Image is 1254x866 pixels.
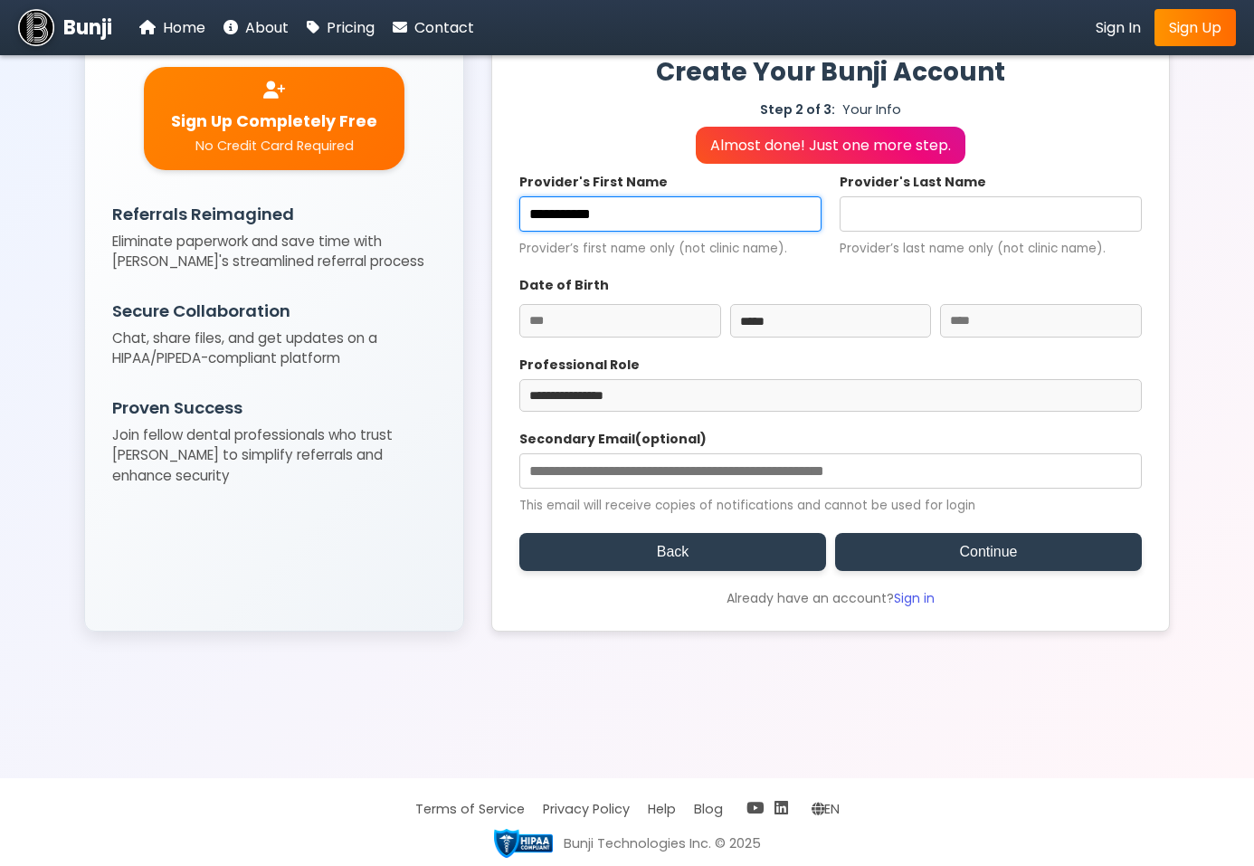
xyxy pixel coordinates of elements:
[307,16,375,39] a: Pricing
[519,276,1142,295] label: Date of Birth
[63,13,112,43] span: Bunji
[112,232,436,273] p: Eliminate paperwork and save time with [PERSON_NAME]'s streamlined referral process
[245,17,289,38] span: About
[543,800,630,818] a: Privacy Policy
[519,589,1142,608] div: Already have an account?
[18,9,112,45] a: Bunji
[112,425,436,487] p: Join fellow dental professionals who trust [PERSON_NAME] to simplify referrals and enhance security
[415,800,525,818] a: Terms of Service
[1096,17,1141,38] span: Sign In
[840,240,1142,258] small: Provider’s last name only (not clinic name).
[519,173,822,192] label: Provider's First Name
[223,16,289,39] a: About
[564,834,761,853] div: Bunji Technologies Inc. © 2025
[696,127,965,164] p: Almost done! Just one more step.
[519,53,1142,91] h1: Create Your Bunji Account
[139,16,205,39] a: Home
[694,800,723,818] a: Blog
[746,797,764,819] a: YouTube
[1154,9,1236,46] a: Sign Up
[18,9,54,45] img: Bunji Dental Referral Management
[774,797,788,819] a: LinkedIn
[112,202,436,226] h3: Referrals Reimagined
[635,430,707,448] span: (optional)
[171,109,377,133] span: Sign Up Completely Free
[842,100,901,119] span: Your Info
[393,16,474,39] a: Contact
[835,533,1142,571] button: Continue
[112,395,436,420] h3: Proven Success
[894,589,935,607] a: Sign in
[494,829,553,858] img: HIPAA compliant
[519,356,1142,375] label: Professional Role
[1096,16,1141,39] a: Sign In
[519,240,822,258] small: Provider’s first name only (not clinic name).
[112,299,436,323] h3: Secure Collaboration
[112,328,436,370] p: Chat, share files, and get updates on a HIPAA/PIPEDA-compliant platform
[519,533,826,571] button: Back
[519,430,1142,449] label: Secondary Email
[840,173,1142,192] label: Provider's Last Name
[195,137,354,156] span: No Credit Card Required
[414,17,474,38] span: Contact
[648,800,676,818] a: Help
[327,17,375,38] span: Pricing
[1169,17,1221,38] span: Sign Up
[163,17,205,38] span: Home
[519,497,1142,515] small: This email will receive copies of notifications and cannot be used for login
[760,100,835,119] span: Step 2 of 3:
[812,800,840,818] span: Change language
